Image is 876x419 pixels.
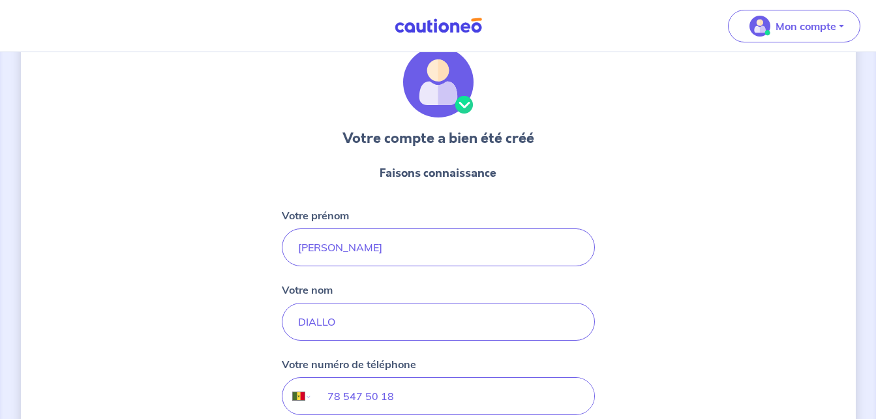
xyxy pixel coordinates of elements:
img: illu_account_valid_menu.svg [749,16,770,37]
input: John [282,228,595,266]
img: Cautioneo [389,18,487,34]
img: illu_account_valid.svg [403,47,474,117]
input: Doe [282,303,595,341]
p: Votre prénom [282,208,349,223]
p: Faisons connaissance [380,164,496,181]
input: 06 34 34 34 34 [312,378,594,414]
h3: Votre compte a bien été créé [342,128,534,149]
p: Mon compte [776,18,836,34]
p: Votre nom [282,282,333,298]
button: illu_account_valid_menu.svgMon compte [728,10,860,42]
p: Votre numéro de téléphone [282,356,416,372]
